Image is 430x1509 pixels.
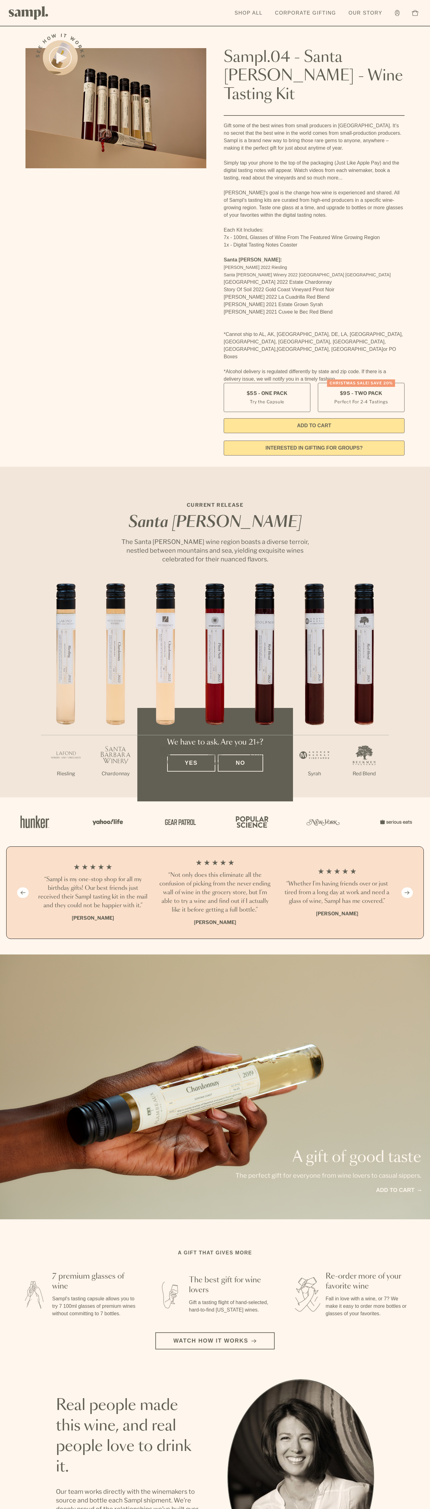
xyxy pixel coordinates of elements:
p: Red Blend [240,770,290,777]
li: 3 / 4 [281,859,393,926]
span: $95 - Two Pack [340,390,382,397]
a: Corporate Gifting [272,6,339,20]
h3: “Not only does this eliminate all the confusion of picking from the never ending wall of wine in ... [159,871,271,914]
span: $55 - One Pack [247,390,288,397]
p: Chardonnay [140,770,190,777]
small: Try the Capsule [250,398,284,405]
h3: “Sampl is my one-stop shop for all my birthday gifts! Our best friends just received their Sampl ... [37,875,149,910]
p: Chardonnay [91,770,140,777]
li: 4 / 7 [190,583,240,797]
a: Shop All [231,6,266,20]
li: 2 / 7 [91,583,140,797]
button: Previous slide [17,887,29,898]
small: Perfect For 2-4 Tastings [334,398,388,405]
li: 6 / 7 [290,583,339,797]
button: Add to Cart [224,418,405,433]
b: [PERSON_NAME] [72,915,114,921]
a: Add to cart [376,1186,421,1194]
li: 2 / 4 [159,859,271,926]
li: 1 / 4 [37,859,149,926]
p: Riesling [41,770,91,777]
h3: “Whether I'm having friends over or just tired from a long day at work and need a glass of wine, ... [281,880,393,906]
p: A gift of good taste [236,1150,421,1165]
a: Our Story [345,6,386,20]
img: Sampl.04 - Santa Barbara - Wine Tasting Kit [25,48,206,168]
button: See how it works [43,40,78,75]
div: Christmas SALE! Save 20% [327,379,395,387]
li: 1 / 7 [41,583,91,797]
p: Red Blend [339,770,389,777]
img: Sampl logo [9,6,48,20]
a: interested in gifting for groups? [224,441,405,455]
li: 5 / 7 [240,583,290,797]
p: The perfect gift for everyone from wine lovers to casual sippers. [236,1171,421,1180]
p: Pinot Noir [190,770,240,777]
p: Syrah [290,770,339,777]
button: Next slide [401,887,413,898]
li: 7 / 7 [339,583,389,797]
b: [PERSON_NAME] [316,911,358,917]
li: 3 / 7 [140,583,190,797]
b: [PERSON_NAME] [194,919,236,925]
